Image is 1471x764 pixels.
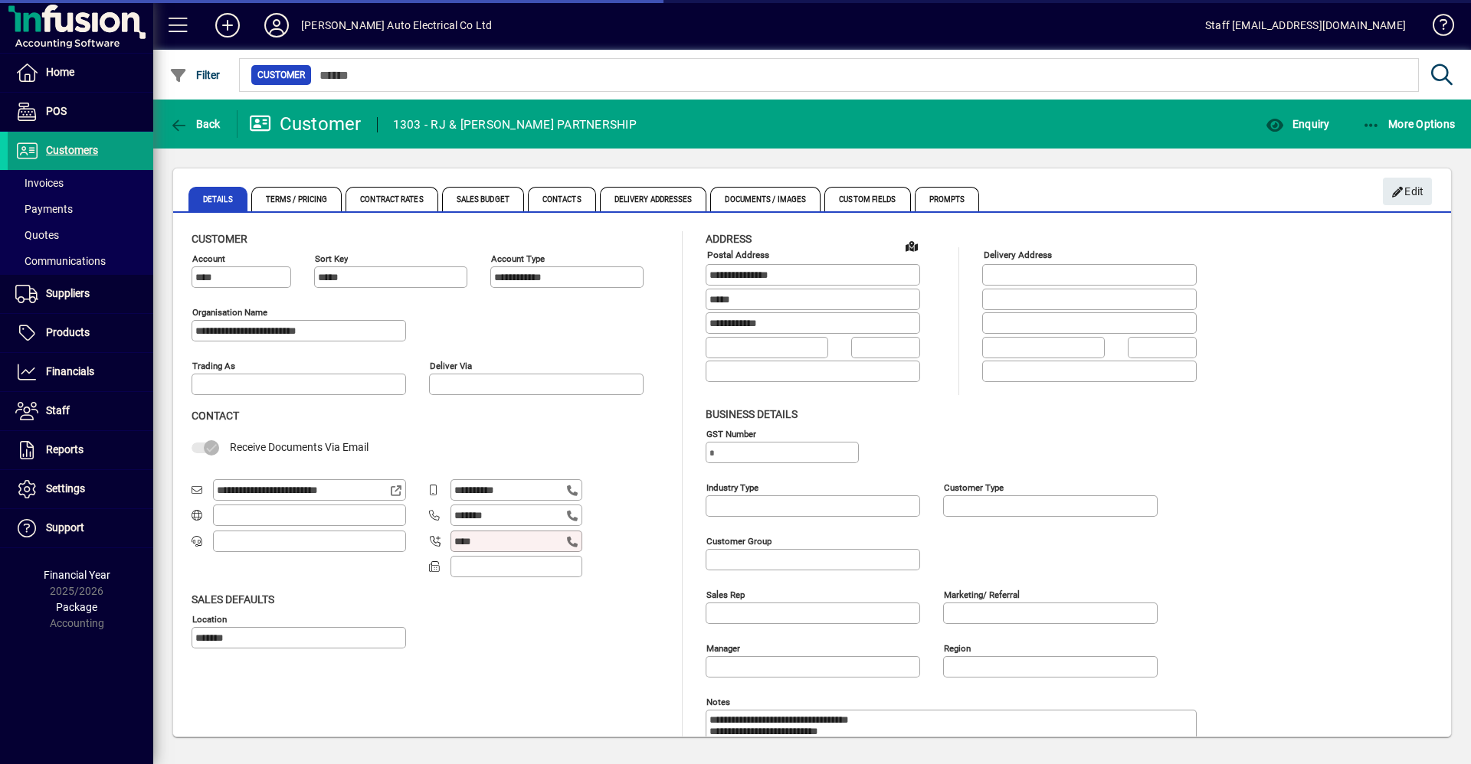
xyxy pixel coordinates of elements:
[8,509,153,547] a: Support
[15,177,64,189] span: Invoices
[706,589,745,599] mat-label: Sales rep
[706,482,758,492] mat-label: Industry type
[706,428,756,439] mat-label: GST Number
[1205,13,1406,38] div: Staff [EMAIL_ADDRESS][DOMAIN_NAME]
[192,593,274,606] span: Sales defaults
[8,470,153,508] a: Settings
[46,365,94,377] span: Financials
[165,110,224,138] button: Back
[706,642,740,653] mat-label: Manager
[8,196,153,222] a: Payments
[56,601,97,613] span: Package
[944,642,971,653] mat-label: Region
[192,410,239,422] span: Contact
[706,535,772,546] mat-label: Customer group
[15,229,59,241] span: Quotes
[8,353,153,391] a: Financials
[8,431,153,469] a: Reports
[1421,3,1452,53] a: Knowledge Base
[899,233,924,258] a: View on map
[192,233,247,245] span: Customer
[251,187,342,211] span: Terms / Pricing
[944,482,1004,492] mat-label: Customer type
[1383,178,1432,205] button: Edit
[15,255,106,267] span: Communications
[153,110,238,138] app-page-header-button: Back
[1262,110,1333,138] button: Enquiry
[44,569,110,581] span: Financial Year
[430,361,472,371] mat-label: Deliver via
[8,392,153,430] a: Staff
[1391,179,1424,204] span: Edit
[528,187,596,211] span: Contacts
[169,69,221,81] span: Filter
[8,222,153,248] a: Quotes
[8,170,153,196] a: Invoices
[46,443,84,455] span: Reports
[46,404,70,416] span: Staff
[1362,118,1456,130] span: More Options
[15,203,73,215] span: Payments
[192,361,235,371] mat-label: Trading as
[46,144,98,156] span: Customers
[442,187,524,211] span: Sales Budget
[315,253,348,264] mat-label: Sort key
[8,93,153,131] a: POS
[301,13,492,38] div: [PERSON_NAME] Auto Electrical Co Ltd
[188,187,247,211] span: Details
[8,314,153,352] a: Products
[249,112,362,136] div: Customer
[346,187,437,211] span: Contract Rates
[169,118,221,130] span: Back
[706,233,752,245] span: Address
[706,408,798,420] span: Business details
[230,441,369,453] span: Receive Documents Via Email
[393,113,637,137] div: 1303 - RJ & [PERSON_NAME] PARTNERSHIP
[192,307,267,318] mat-label: Organisation name
[8,54,153,92] a: Home
[203,11,252,39] button: Add
[46,287,90,299] span: Suppliers
[706,696,730,707] mat-label: Notes
[192,613,227,624] mat-label: Location
[257,67,305,83] span: Customer
[46,105,67,117] span: POS
[8,248,153,274] a: Communications
[944,589,1020,599] mat-label: Marketing/ Referral
[192,253,225,264] mat-label: Account
[1358,110,1460,138] button: More Options
[710,187,821,211] span: Documents / Images
[252,11,301,39] button: Profile
[600,187,707,211] span: Delivery Addresses
[46,521,84,534] span: Support
[46,66,74,78] span: Home
[824,187,910,211] span: Custom Fields
[165,61,224,89] button: Filter
[46,482,85,495] span: Settings
[46,326,90,338] span: Products
[915,187,980,211] span: Prompts
[8,275,153,313] a: Suppliers
[1266,118,1329,130] span: Enquiry
[491,253,545,264] mat-label: Account Type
